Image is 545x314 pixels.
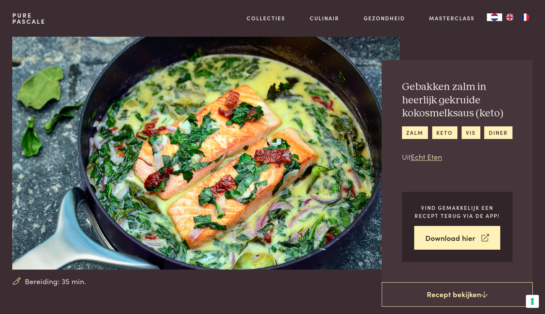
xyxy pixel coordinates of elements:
a: diner [484,126,512,139]
a: NL [487,13,502,21]
a: PurePascale [12,12,46,25]
a: vis [462,126,480,139]
ul: Language list [502,13,533,21]
a: EN [502,13,517,21]
a: Echt Eten [411,151,442,162]
p: Vind gemakkelijk een recept terug via de app! [414,204,501,219]
a: Download hier [414,226,501,250]
a: Recept bekijken [382,282,533,307]
img: Gebakken zalm in heerlijk gekruide kokosmelksaus (keto) [12,37,400,270]
h2: Gebakken zalm in heerlijk gekruide kokosmelksaus (keto) [402,80,512,120]
a: Masterclass [429,14,475,22]
button: Uw voorkeuren voor toestemming voor trackingtechnologieën [526,295,539,308]
p: Uit [402,151,512,162]
span: Bereiding: 35 min. [25,276,86,287]
div: Language [487,13,502,21]
a: Collecties [247,14,285,22]
a: keto [432,126,457,139]
a: zalm [402,126,428,139]
a: FR [517,13,533,21]
a: Gezondheid [364,14,405,22]
a: Culinair [310,14,339,22]
aside: Language selected: Nederlands [487,13,533,21]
